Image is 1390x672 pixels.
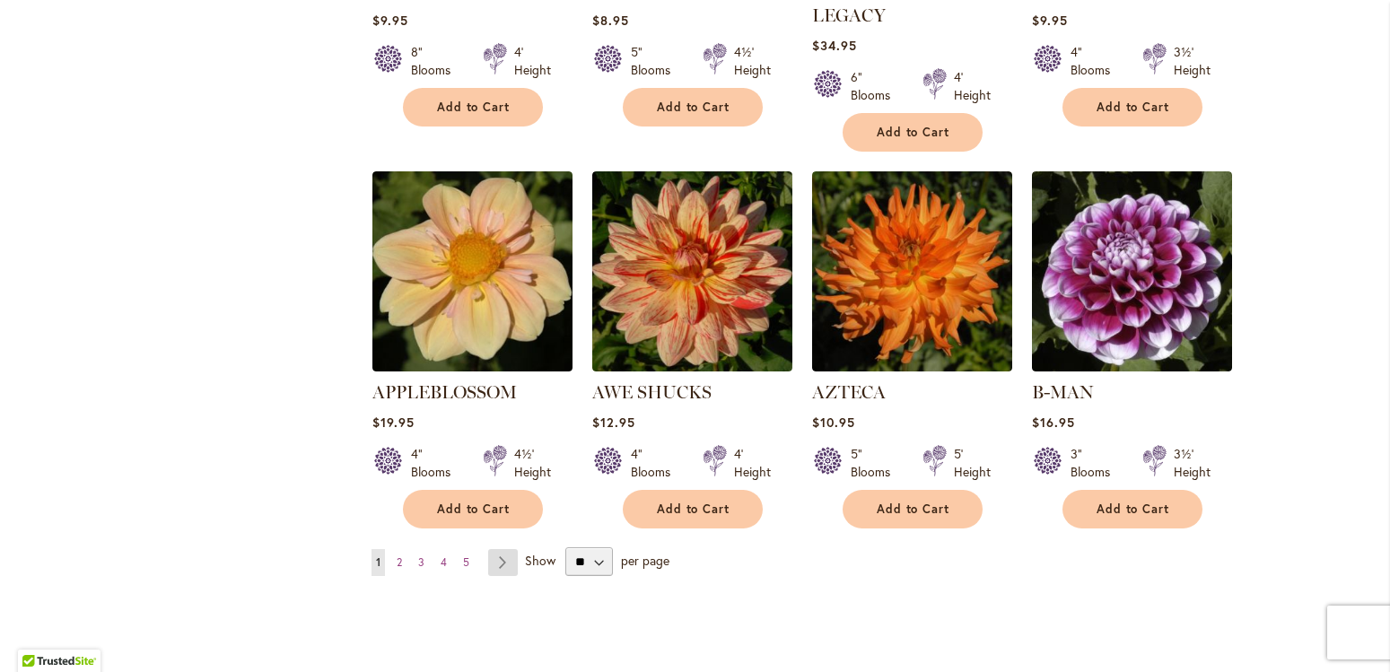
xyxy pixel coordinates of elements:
[397,555,402,569] span: 2
[631,43,681,79] div: 5" Blooms
[592,414,635,431] span: $12.95
[657,100,730,115] span: Add to Cart
[851,445,901,481] div: 5" Blooms
[1062,490,1202,528] button: Add to Cart
[1032,171,1232,371] img: B-MAN
[414,549,429,576] a: 3
[877,502,950,517] span: Add to Cart
[411,43,461,79] div: 8" Blooms
[437,100,511,115] span: Add to Cart
[657,502,730,517] span: Add to Cart
[418,555,424,569] span: 3
[372,381,517,403] a: APPLEBLOSSOM
[1071,43,1121,79] div: 4" Blooms
[954,68,991,104] div: 4' Height
[403,88,543,127] button: Add to Cart
[1032,12,1068,29] span: $9.95
[514,43,551,79] div: 4' Height
[954,445,991,481] div: 5' Height
[1071,445,1121,481] div: 3" Blooms
[631,445,681,481] div: 4" Blooms
[623,88,763,127] button: Add to Cart
[843,113,983,152] button: Add to Cart
[592,381,712,403] a: AWE SHUCKS
[514,445,551,481] div: 4½' Height
[592,171,792,371] img: AWE SHUCKS
[623,490,763,528] button: Add to Cart
[376,555,380,569] span: 1
[372,171,573,371] img: APPLEBLOSSOM
[13,608,64,659] iframe: Launch Accessibility Center
[812,414,855,431] span: $10.95
[463,555,469,569] span: 5
[1097,502,1170,517] span: Add to Cart
[437,502,511,517] span: Add to Cart
[372,12,408,29] span: $9.95
[403,490,543,528] button: Add to Cart
[1032,381,1094,403] a: B-MAN
[459,549,474,576] a: 5
[436,549,451,576] a: 4
[411,445,461,481] div: 4" Blooms
[1032,358,1232,375] a: B-MAN
[1062,88,1202,127] button: Add to Cart
[877,125,950,140] span: Add to Cart
[1032,414,1075,431] span: $16.95
[1174,43,1211,79] div: 3½' Height
[525,552,555,569] span: Show
[734,43,771,79] div: 4½' Height
[812,381,886,403] a: AZTECA
[812,358,1012,375] a: AZTECA
[1097,100,1170,115] span: Add to Cart
[372,414,415,431] span: $19.95
[734,445,771,481] div: 4' Height
[843,490,983,528] button: Add to Cart
[441,555,447,569] span: 4
[812,171,1012,371] img: AZTECA
[1174,445,1211,481] div: 3½' Height
[392,549,407,576] a: 2
[592,358,792,375] a: AWE SHUCKS
[851,68,901,104] div: 6" Blooms
[372,358,573,375] a: APPLEBLOSSOM
[621,552,669,569] span: per page
[592,12,629,29] span: $8.95
[812,37,857,54] span: $34.95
